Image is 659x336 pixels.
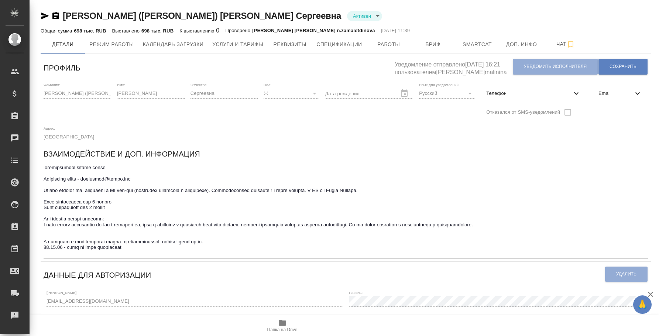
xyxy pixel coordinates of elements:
a: [PERSON_NAME] ([PERSON_NAME]) [PERSON_NAME] Сергеевна [63,11,341,21]
span: Детали [45,40,80,49]
label: [PERSON_NAME]: [47,291,78,295]
div: Email [593,85,648,102]
span: Email [598,90,633,97]
span: 🙏 [636,297,649,312]
p: К выставлению [179,28,216,34]
span: Бриф [415,40,451,49]
button: Скопировать ссылку для ЯМессенджера [41,11,49,20]
h6: Взаимодействие и доп. информация [44,148,200,160]
span: Доп. инфо [504,40,539,49]
span: Режим работы [89,40,134,49]
label: Отчество: [191,83,207,86]
h6: Профиль [44,62,80,74]
span: Папка на Drive [267,327,298,332]
h6: Данные для авторизации [44,269,151,281]
div: Активен [347,11,382,21]
span: Отказался от SMS-уведомлений [486,109,560,116]
label: Фамилия: [44,83,60,86]
div: Ж [264,88,319,99]
p: [DATE] 11:39 [381,27,410,34]
span: Чат [548,40,584,49]
p: Проверено [225,27,252,34]
p: 698 тыс. RUB [141,28,174,34]
button: Папка на Drive [251,315,313,336]
label: Адрес: [44,126,55,130]
textarea: loremipsumdol sitame conse Adipiscing elits - doeiusmod@tempo.inc Utlabo etdolor ma. aliquaeni a ... [44,165,648,256]
label: Имя: [117,83,125,86]
span: Smartcat [460,40,495,49]
label: Язык для уведомлений: [419,83,460,86]
p: Выставлено [112,28,142,34]
span: Спецификации [316,40,362,49]
button: 🙏 [633,295,652,314]
p: [PERSON_NAME] [PERSON_NAME] n.zamaletdinova [252,27,375,34]
button: Сохранить [598,59,648,75]
span: Реквизиты [272,40,308,49]
span: Услуги и тарифы [212,40,263,49]
div: Телефон [480,85,587,102]
span: Работы [371,40,406,49]
span: Сохранить [610,64,636,70]
div: 0 [179,26,219,35]
p: Общая сумма [41,28,74,34]
span: Календарь загрузки [143,40,204,49]
button: Скопировать ссылку [51,11,60,20]
div: Русский [419,88,474,99]
label: Пароль: [349,291,363,295]
label: Пол: [264,83,271,86]
button: Активен [351,13,373,19]
svg: Подписаться [566,40,575,49]
h5: Уведомление отправлено [DATE] 16:21 пользователем [PERSON_NAME]malinina [395,57,512,76]
p: 698 тыс. RUB [74,28,106,34]
span: Телефон [486,90,572,97]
